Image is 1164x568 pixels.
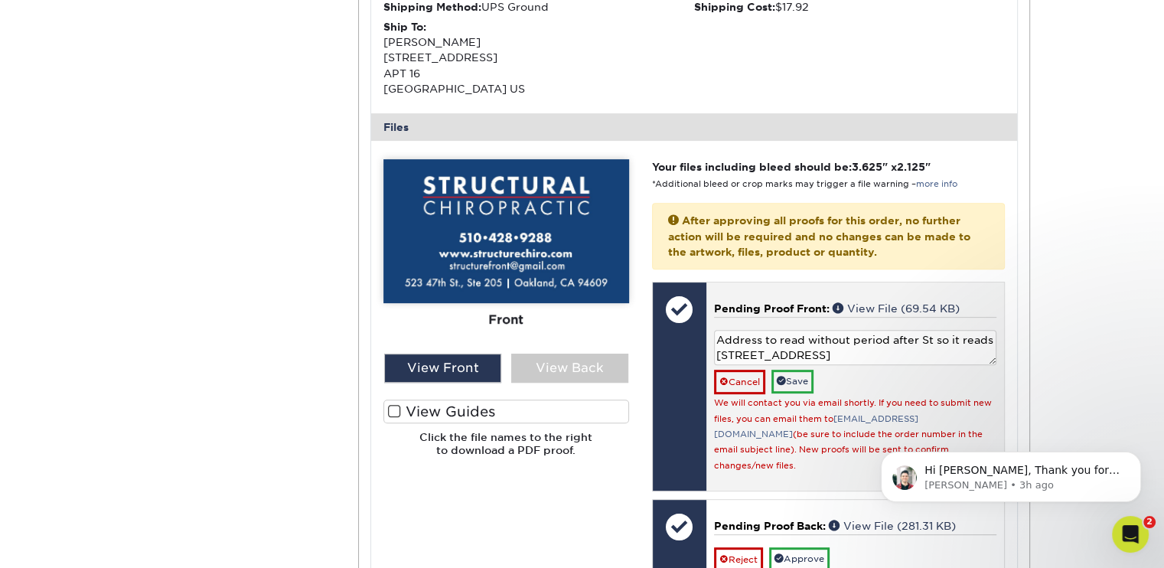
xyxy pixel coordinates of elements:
[833,302,960,315] a: View File (69.54 KB)
[829,520,956,532] a: View File (281.31 KB)
[383,431,629,468] h6: Click the file names to the right to download a PDF proof.
[714,302,830,315] span: Pending Proof Front:
[383,1,481,13] strong: Shipping Method:
[694,1,775,13] strong: Shipping Cost:
[383,400,629,423] label: View Guides
[1143,516,1156,528] span: 2
[852,161,882,173] span: 3.625
[4,521,130,563] iframe: Google Customer Reviews
[652,161,931,173] strong: Your files including bleed should be: " x "
[383,303,629,337] div: Front
[1112,516,1149,553] iframe: Intercom live chat
[897,161,925,173] span: 2.125
[714,398,992,471] small: We will contact you via email shortly. If you need to submit new files, you can email them to (be...
[771,370,813,393] a: Save
[511,354,628,383] div: View Back
[916,179,957,189] a: more info
[383,19,694,97] div: [PERSON_NAME] [STREET_ADDRESS] APT 16 [GEOGRAPHIC_DATA] US
[714,370,765,394] a: Cancel
[668,214,970,258] strong: After approving all proofs for this order, no further action will be required and no changes can ...
[714,414,918,439] a: [EMAIL_ADDRESS][DOMAIN_NAME]
[652,179,957,189] small: *Additional bleed or crop marks may trigger a file warning –
[714,520,826,532] span: Pending Proof Back:
[383,21,426,33] strong: Ship To:
[384,354,501,383] div: View Front
[858,419,1164,527] iframe: Intercom notifications message
[371,113,1017,141] div: Files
